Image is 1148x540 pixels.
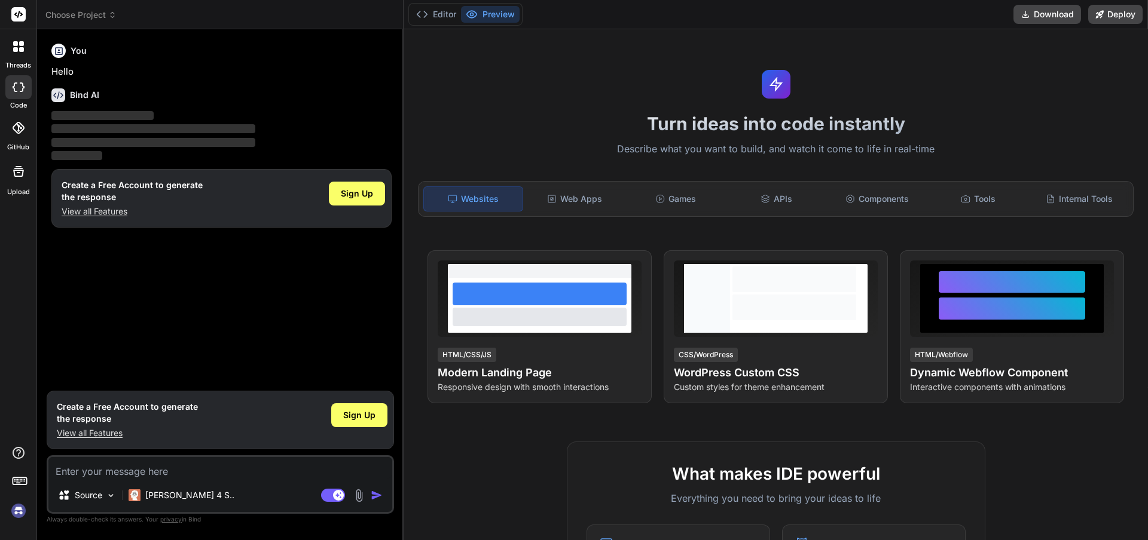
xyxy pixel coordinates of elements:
[526,186,624,211] div: Web Apps
[674,364,878,381] h4: WordPress Custom CSS
[1013,5,1081,24] button: Download
[145,489,234,501] p: [PERSON_NAME] 4 S..
[45,9,117,21] span: Choose Project
[75,489,102,501] p: Source
[910,348,973,362] div: HTML/Webflow
[411,113,1141,134] h1: Turn ideas into code instantly
[352,489,366,502] img: attachment
[7,187,30,197] label: Upload
[587,461,966,486] h2: What makes IDE powerful
[71,45,87,57] h6: You
[51,138,255,147] span: ‌
[70,89,99,101] h6: Bind AI
[587,491,966,505] p: Everything you need to bring your ideas to life
[1088,5,1143,24] button: Deploy
[47,514,394,525] p: Always double-check its answers. Your in Bind
[910,364,1114,381] h4: Dynamic Webflow Component
[7,142,29,152] label: GitHub
[674,381,878,393] p: Custom styles for theme enhancement
[5,60,31,70] label: threads
[10,100,27,111] label: code
[674,348,738,362] div: CSS/WordPress
[106,490,116,501] img: Pick Models
[51,124,255,133] span: ‌
[627,186,725,211] div: Games
[62,205,203,217] p: View all Features
[62,179,203,203] h1: Create a Free Account to generate the response
[129,489,141,501] img: Claude 4 Sonnet
[1030,186,1128,211] div: Internal Tools
[910,381,1114,393] p: Interactive components with animations
[461,6,520,23] button: Preview
[51,65,392,79] p: Hello
[160,516,182,523] span: privacy
[929,186,1028,211] div: Tools
[371,489,383,501] img: icon
[51,111,154,120] span: ‌
[8,501,29,521] img: signin
[51,151,102,160] span: ‌
[828,186,927,211] div: Components
[57,427,198,439] p: View all Features
[343,409,375,421] span: Sign Up
[411,142,1141,157] p: Describe what you want to build, and watch it come to life in real-time
[438,364,642,381] h4: Modern Landing Page
[423,186,523,211] div: Websites
[727,186,826,211] div: APIs
[341,188,373,200] span: Sign Up
[411,6,461,23] button: Editor
[438,381,642,393] p: Responsive design with smooth interactions
[438,348,496,362] div: HTML/CSS/JS
[57,401,198,425] h1: Create a Free Account to generate the response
